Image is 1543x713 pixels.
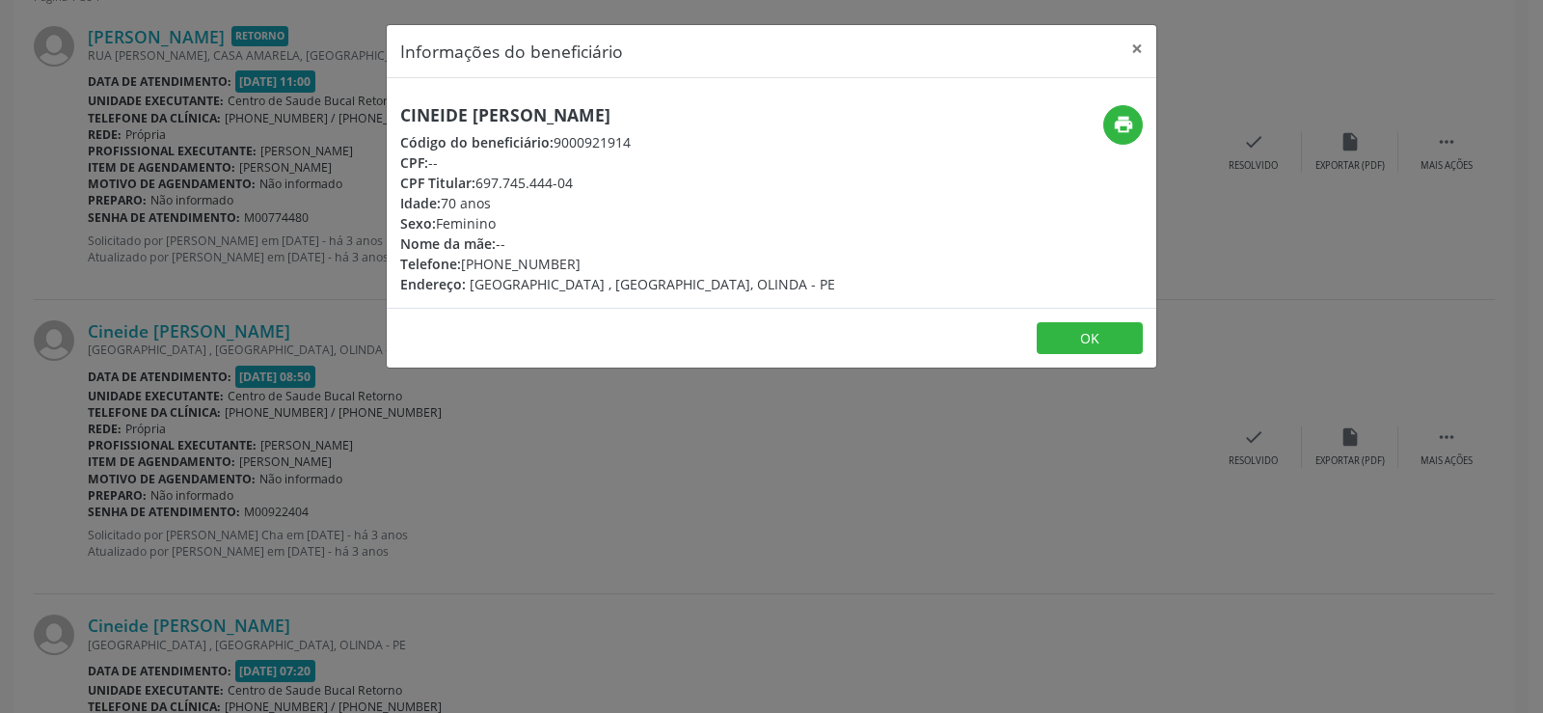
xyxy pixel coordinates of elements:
i: print [1113,114,1134,135]
button: print [1103,105,1143,145]
button: OK [1037,322,1143,355]
div: -- [400,233,835,254]
span: Telefone: [400,255,461,273]
span: CPF: [400,153,428,172]
div: 9000921914 [400,132,835,152]
button: Close [1118,25,1156,72]
span: CPF Titular: [400,174,475,192]
span: Idade: [400,194,441,212]
div: 697.745.444-04 [400,173,835,193]
h5: Cineide [PERSON_NAME] [400,105,835,125]
span: Nome da mãe: [400,234,496,253]
div: [PHONE_NUMBER] [400,254,835,274]
div: Feminino [400,213,835,233]
span: Endereço: [400,275,466,293]
span: Código do beneficiário: [400,133,554,151]
div: -- [400,152,835,173]
h5: Informações do beneficiário [400,39,623,64]
span: [GEOGRAPHIC_DATA] , [GEOGRAPHIC_DATA], OLINDA - PE [470,275,835,293]
div: 70 anos [400,193,835,213]
span: Sexo: [400,214,436,233]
